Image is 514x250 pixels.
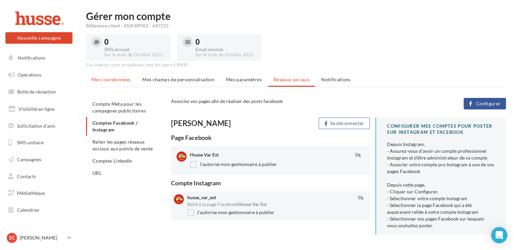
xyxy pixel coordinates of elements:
div: 0 [104,38,165,46]
div: Depuis Instagram, - Assurez-vous d’avoir un compte professionnel Instagram et d’être administrate... [387,141,495,229]
span: Husse Var Est [238,201,267,207]
span: Contacts [17,173,36,179]
div: [PERSON_NAME] [171,120,267,127]
div: 0 [195,38,256,46]
span: Sollicitation d'avis [17,123,55,128]
span: Compte Meta pour les campagnes publicitaires [92,101,146,113]
h1: Gérer mon compte [86,11,506,21]
span: Calendrier [17,207,40,213]
span: Husse Var Est [190,152,219,158]
div: Page Facebook [171,134,370,141]
span: Mes champs de personnalisation [142,77,214,82]
div: Sur le mois de Octobre 2025 [195,52,256,58]
div: Référence client : 41IA3IPIAZ - 647115 [86,22,506,29]
label: J'autorise mon gestionnaire à publier [190,161,277,168]
span: EC [9,234,15,241]
div: CONFIGURER MES COMPTES POUR POSTER sur instagram et facebook [387,123,495,136]
div: Open Intercom Messenger [491,227,507,243]
a: Boîte de réception [4,84,74,99]
span: Campagnes [17,157,41,162]
a: Calendrier [4,203,74,217]
span: Associez vos pages afin de réaliser des posts facebook [171,98,283,104]
button: Notifications [4,51,71,65]
a: Campagnes [4,152,74,167]
div: Relié à la page Facebook [187,201,367,208]
span: husse_var_est [187,194,216,200]
span: Notifications [18,55,45,61]
label: J'autorise mon gestionnaire à publier [187,209,274,216]
button: Nouvelle campagne [5,32,72,44]
p: [PERSON_NAME] [20,234,65,241]
a: Sollicitation d'avis [4,119,74,133]
span: URL [92,170,102,176]
span: SMS unitaire [17,140,44,145]
div: Compte Instagram [171,180,370,186]
a: EC [PERSON_NAME] [5,231,72,244]
div: Email envoyé [195,47,256,52]
span: Mes paramètres [226,77,262,82]
a: Opérations [4,68,74,82]
span: Boîte de réception [17,89,56,95]
span: Opérations [18,72,41,78]
span: Médiathèque [17,190,45,196]
a: Médiathèque [4,186,74,200]
a: Visibilité en ligne [4,102,74,116]
a: SMS unitaire [4,136,74,150]
button: Se déconnecter [319,118,370,129]
div: Sur le mois de Octobre 2025 [104,52,165,58]
span: Configurer [476,101,500,106]
a: Contacts [4,169,74,184]
span: Mes coordonnées [91,77,130,82]
span: Visibilité en ligne [18,106,55,112]
div: SMS envoyé [104,47,165,52]
button: Configurer [464,98,506,109]
div: Ces valeurs sont actualisées tous les jours à 8h00 [86,62,506,68]
span: Relier les pages réseaux sociaux aux points de vente [92,139,153,151]
span: Notifications [321,77,351,82]
span: Comptes LinkedIn [92,158,132,164]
